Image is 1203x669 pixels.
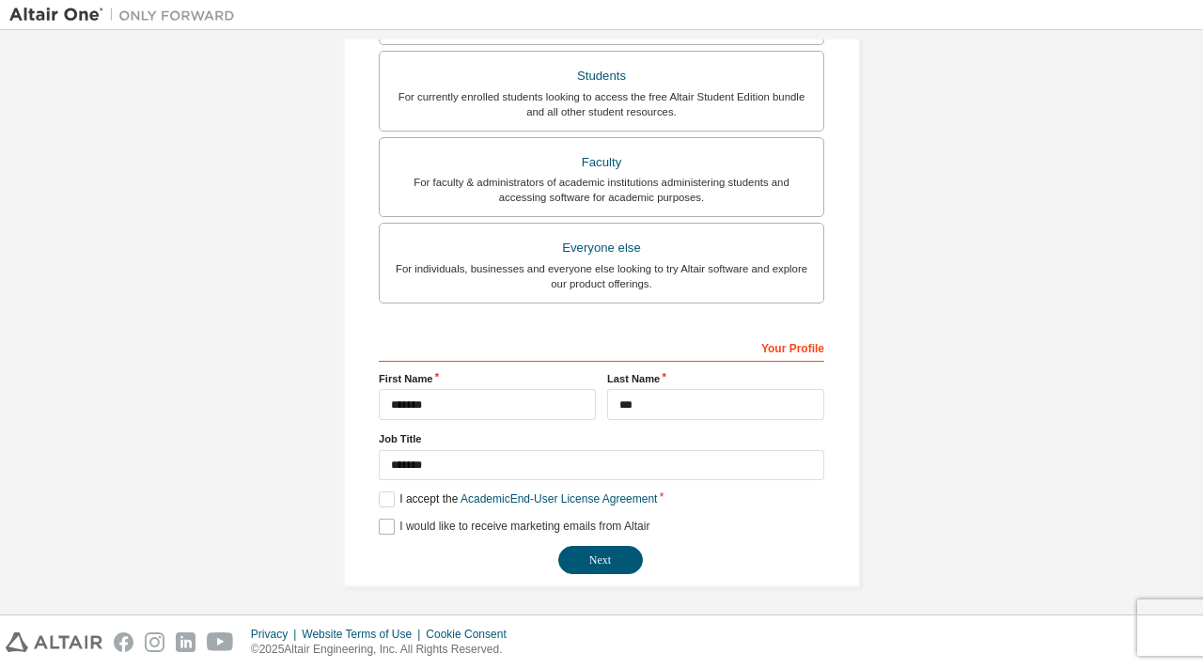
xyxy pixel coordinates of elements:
a: Academic End-User License Agreement [461,492,657,506]
label: Last Name [607,371,824,386]
img: Altair One [9,6,244,24]
div: Everyone else [391,235,812,261]
img: facebook.svg [114,632,133,652]
button: Next [558,546,643,574]
img: altair_logo.svg [6,632,102,652]
div: For faculty & administrators of academic institutions administering students and accessing softwa... [391,175,812,205]
img: instagram.svg [145,632,164,652]
div: Students [391,63,812,89]
div: For currently enrolled students looking to access the free Altair Student Edition bundle and all ... [391,89,812,119]
div: Privacy [251,627,302,642]
label: I accept the [379,491,657,507]
label: I would like to receive marketing emails from Altair [379,519,649,535]
div: Faculty [391,149,812,176]
div: Your Profile [379,332,824,362]
img: linkedin.svg [176,632,195,652]
img: youtube.svg [207,632,234,652]
label: Job Title [379,431,824,446]
div: Website Terms of Use [302,627,426,642]
p: © 2025 Altair Engineering, Inc. All Rights Reserved. [251,642,518,658]
div: For individuals, businesses and everyone else looking to try Altair software and explore our prod... [391,261,812,291]
div: Cookie Consent [426,627,517,642]
label: First Name [379,371,596,386]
